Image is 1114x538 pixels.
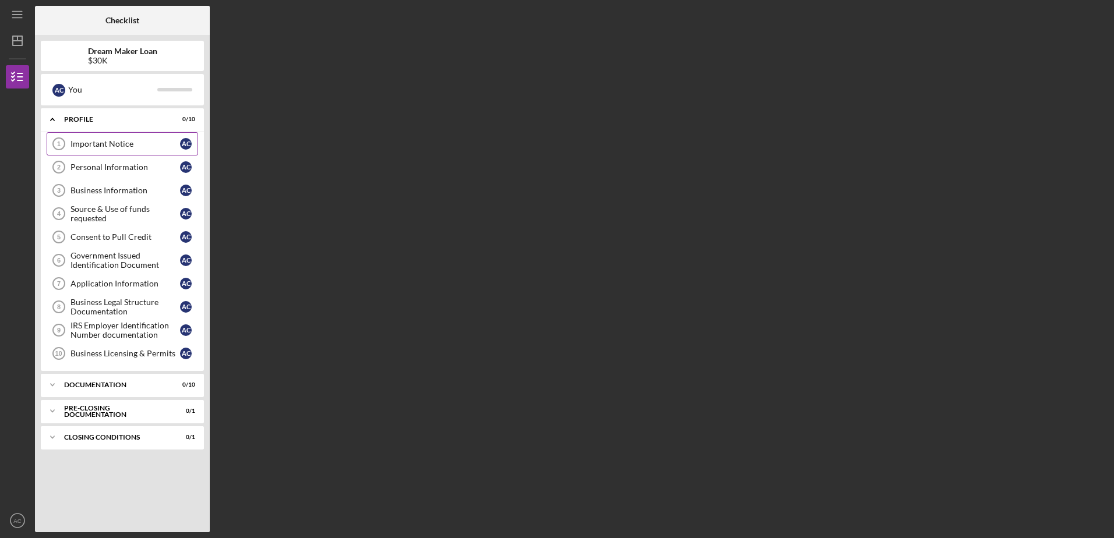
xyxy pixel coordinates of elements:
b: Checklist [105,16,139,25]
div: A C [180,301,192,313]
div: Source & Use of funds requested [70,204,180,223]
b: Dream Maker Loan [88,47,157,56]
div: IRS Employer Identification Number documentation [70,321,180,339]
a: 2Personal InformationAC [47,155,198,179]
a: 6Government Issued Identification DocumentAC [47,249,198,272]
div: You [68,80,157,100]
div: A C [180,324,192,336]
div: 0 / 1 [174,408,195,415]
a: 10Business Licensing & PermitsAC [47,342,198,365]
div: Business Legal Structure Documentation [70,298,180,316]
a: 9IRS Employer Identification Number documentationAC [47,318,198,342]
div: A C [180,348,192,359]
tspan: 8 [57,303,61,310]
tspan: 6 [57,257,61,264]
div: Important Notice [70,139,180,148]
div: 0 / 10 [174,116,195,123]
text: AC [13,518,21,524]
div: Profile [64,116,166,123]
div: Business Licensing & Permits [70,349,180,358]
div: Government Issued Identification Document [70,251,180,270]
div: A C [180,278,192,289]
div: Closing Conditions [64,434,166,441]
div: A C [52,84,65,97]
tspan: 2 [57,164,61,171]
div: A C [180,161,192,173]
a: 4Source & Use of funds requestedAC [47,202,198,225]
a: 7Application InformationAC [47,272,198,295]
a: 5Consent to Pull CreditAC [47,225,198,249]
tspan: 3 [57,187,61,194]
button: AC [6,509,29,532]
div: Documentation [64,381,166,388]
div: Application Information [70,279,180,288]
div: Personal Information [70,162,180,172]
tspan: 7 [57,280,61,287]
tspan: 9 [57,327,61,334]
div: 0 / 1 [174,434,195,441]
tspan: 10 [55,350,62,357]
div: Business Information [70,186,180,195]
div: Consent to Pull Credit [70,232,180,242]
div: A C [180,208,192,220]
div: A C [180,231,192,243]
tspan: 5 [57,233,61,240]
div: 0 / 10 [174,381,195,388]
div: A C [180,254,192,266]
div: A C [180,138,192,150]
a: 8Business Legal Structure DocumentationAC [47,295,198,318]
div: $30K [88,56,157,65]
a: 3Business InformationAC [47,179,198,202]
tspan: 1 [57,140,61,147]
div: Pre-Closing Documentation [64,405,166,418]
tspan: 4 [57,210,61,217]
a: 1Important NoticeAC [47,132,198,155]
div: A C [180,185,192,196]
